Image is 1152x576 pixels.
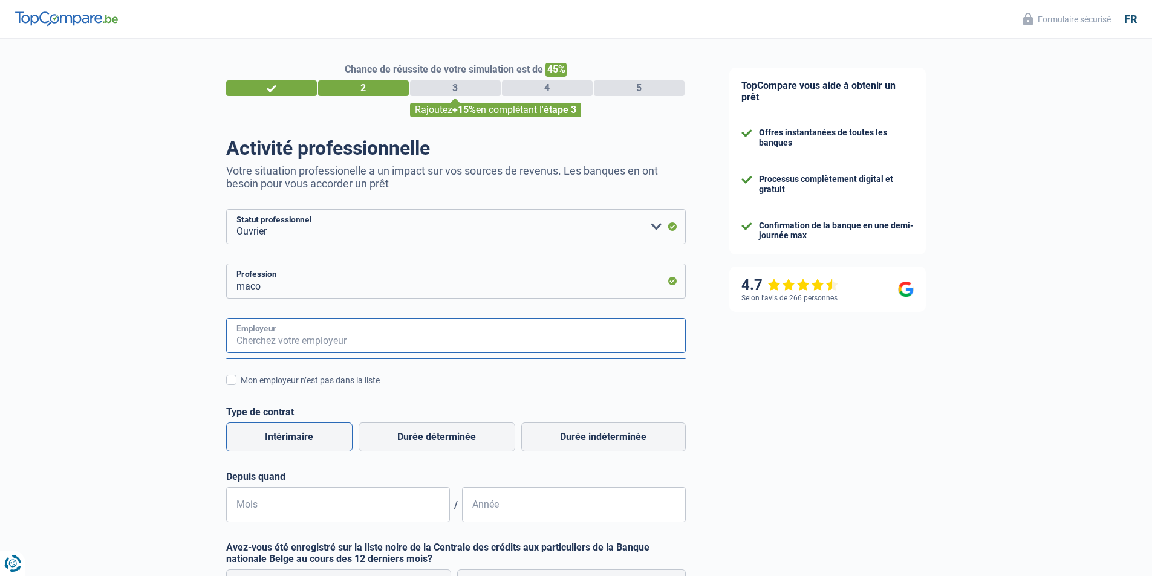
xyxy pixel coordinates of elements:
[759,221,914,241] div: Confirmation de la banque en une demi-journée max
[1016,9,1118,29] button: Formulaire sécurisé
[241,374,686,387] div: Mon employeur n’est pas dans la liste
[544,104,576,115] span: étape 3
[15,11,118,26] img: TopCompare Logo
[1124,13,1137,26] div: fr
[226,487,450,522] input: MM
[594,80,685,96] div: 5
[729,68,926,115] div: TopCompare vous aide à obtenir un prêt
[345,63,543,75] span: Chance de réussite de votre simulation est de
[759,128,914,148] div: Offres instantanées de toutes les banques
[359,422,515,451] label: Durée déterminée
[450,499,462,511] span: /
[741,276,839,294] div: 4.7
[226,164,686,190] p: Votre situation professionelle a un impact sur vos sources de revenus. Les banques en ont besoin ...
[545,63,567,77] span: 45%
[462,487,686,522] input: AAAA
[410,80,501,96] div: 3
[502,80,593,96] div: 4
[410,103,581,117] div: Rajoutez en complétant l'
[741,294,838,302] div: Selon l’avis de 266 personnes
[226,542,686,565] label: Avez-vous été enregistré sur la liste noire de la Centrale des crédits aux particuliers de la Ban...
[226,80,317,96] div: 1
[452,104,476,115] span: +15%
[226,318,686,353] input: Cherchez votre employeur
[226,471,686,482] label: Depuis quand
[521,422,686,451] label: Durée indéterminée
[226,406,686,418] label: Type de contrat
[226,422,353,451] label: Intérimaire
[759,174,914,195] div: Processus complètement digital et gratuit
[226,137,686,160] h1: Activité professionnelle
[318,80,409,96] div: 2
